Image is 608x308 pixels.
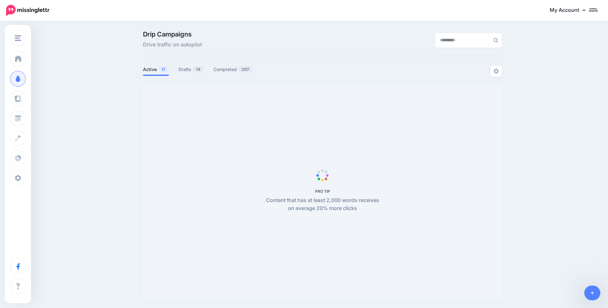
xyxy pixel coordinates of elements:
img: menu.png [15,35,21,41]
a: Active17 [143,66,169,73]
span: 17 [158,66,169,72]
h5: PRO TIP [262,189,383,194]
span: 14 [193,66,204,72]
p: Content that has at least 2,000 words receives on average 20% more clicks [262,196,383,213]
span: Drive traffic on autopilot [143,41,202,49]
a: Drafts14 [179,66,204,73]
span: Drip Campaigns [143,31,202,37]
a: Completed207 [213,66,253,73]
span: 207 [238,66,252,72]
img: search-grey-6.png [493,38,498,43]
a: My Account [543,3,598,18]
img: Missinglettr [6,5,49,16]
img: settings-grey.png [494,69,499,74]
